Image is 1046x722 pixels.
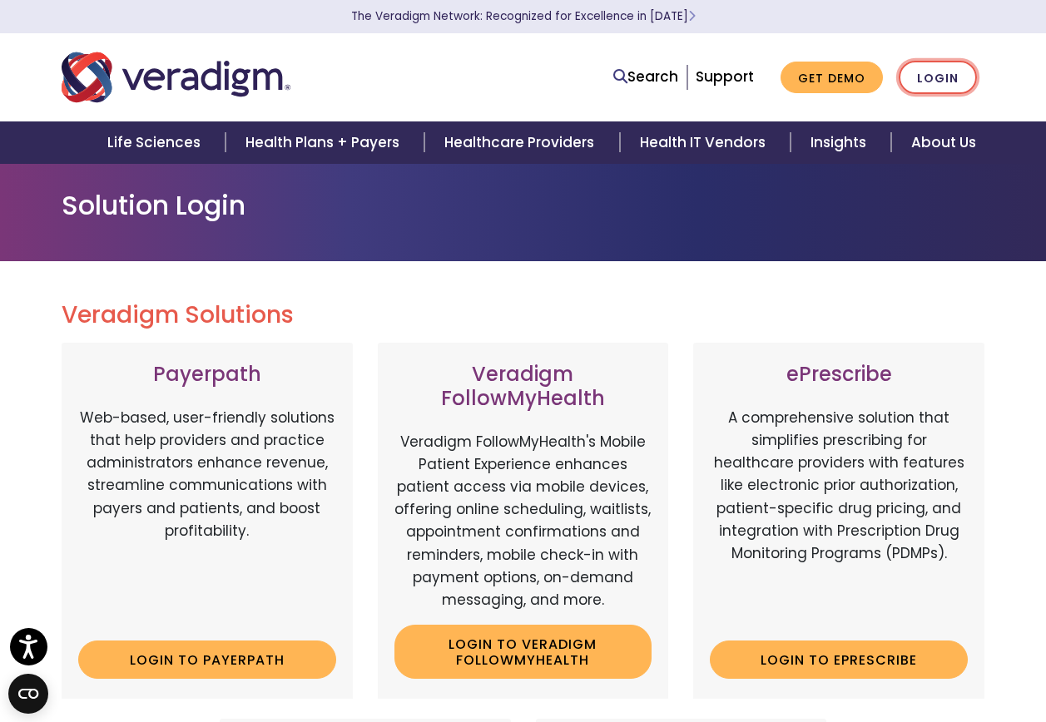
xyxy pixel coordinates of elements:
[8,674,48,714] button: Open CMP widget
[351,8,696,24] a: The Veradigm Network: Recognized for Excellence in [DATE]Learn More
[62,190,985,221] h1: Solution Login
[394,625,652,679] a: Login to Veradigm FollowMyHealth
[613,66,678,88] a: Search
[226,121,424,164] a: Health Plans + Payers
[781,62,883,94] a: Get Demo
[78,640,336,679] a: Login to Payerpath
[710,640,968,679] a: Login to ePrescribe
[620,121,791,164] a: Health IT Vendors
[87,121,226,164] a: Life Sciences
[394,431,652,612] p: Veradigm FollowMyHealth's Mobile Patient Experience enhances patient access via mobile devices, o...
[62,50,290,105] img: Veradigm logo
[726,602,1026,702] iframe: Drift Chat Widget
[424,121,619,164] a: Healthcare Providers
[710,363,968,387] h3: ePrescribe
[78,407,336,627] p: Web-based, user-friendly solutions that help providers and practice administrators enhance revenu...
[791,121,891,164] a: Insights
[394,363,652,411] h3: Veradigm FollowMyHealth
[688,8,696,24] span: Learn More
[891,121,996,164] a: About Us
[899,61,977,95] a: Login
[710,407,968,627] p: A comprehensive solution that simplifies prescribing for healthcare providers with features like ...
[696,67,754,87] a: Support
[62,301,985,329] h2: Veradigm Solutions
[78,363,336,387] h3: Payerpath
